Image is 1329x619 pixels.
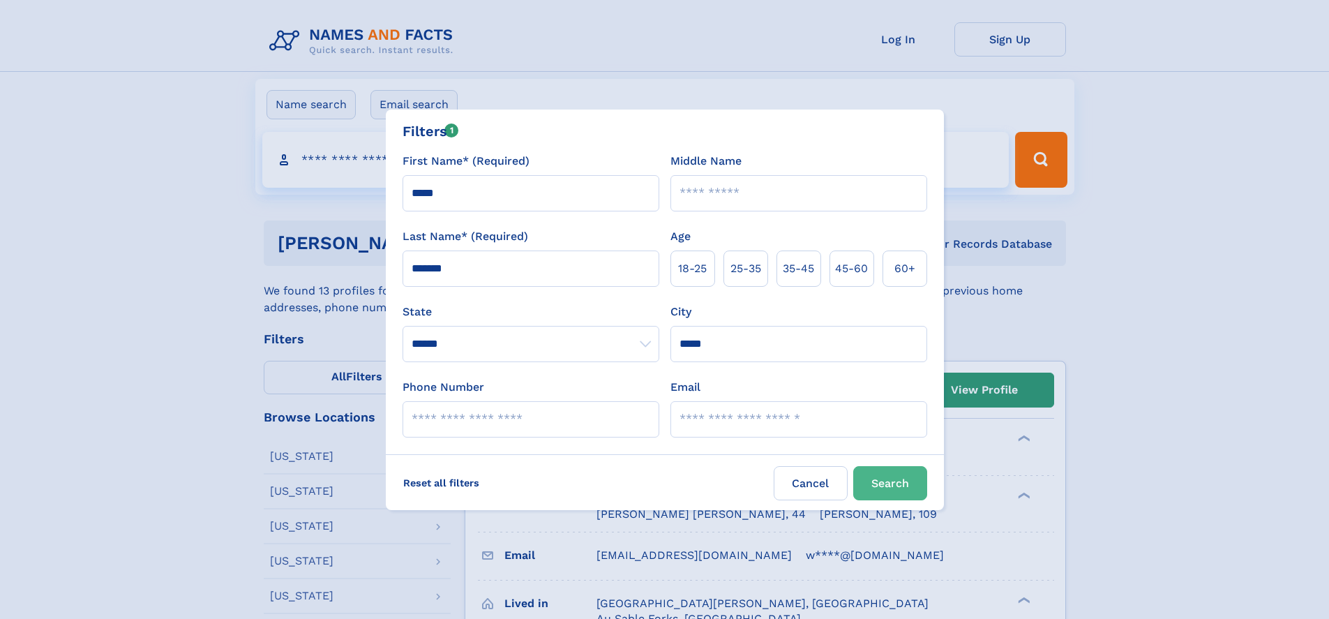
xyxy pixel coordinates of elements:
label: Middle Name [670,153,742,170]
button: Search [853,466,927,500]
span: 60+ [894,260,915,277]
label: Cancel [774,466,848,500]
span: 45‑60 [835,260,868,277]
label: Phone Number [403,379,484,396]
label: State [403,304,659,320]
label: Age [670,228,691,245]
label: First Name* (Required) [403,153,530,170]
span: 18‑25 [678,260,707,277]
span: 35‑45 [783,260,814,277]
label: Last Name* (Required) [403,228,528,245]
label: Email [670,379,700,396]
label: City [670,304,691,320]
div: Filters [403,121,459,142]
span: 25‑35 [730,260,761,277]
label: Reset all filters [394,466,488,500]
